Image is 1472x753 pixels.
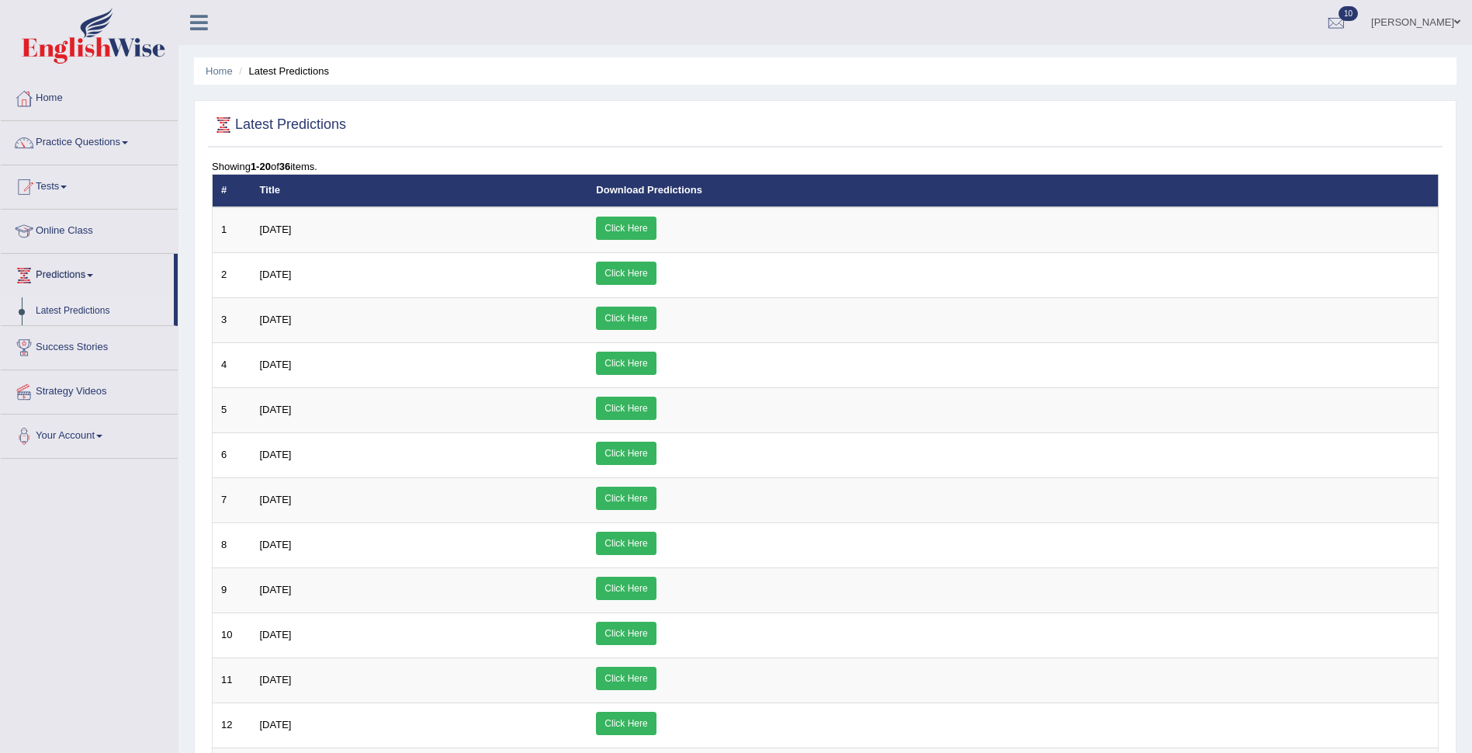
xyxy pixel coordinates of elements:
[213,522,251,567] td: 8
[213,703,251,748] td: 12
[235,64,329,78] li: Latest Predictions
[1,165,178,204] a: Tests
[212,113,346,137] h2: Latest Predictions
[596,622,656,645] a: Click Here
[596,487,656,510] a: Click Here
[596,712,656,735] a: Click Here
[596,262,656,285] a: Click Here
[260,719,292,730] span: [DATE]
[596,307,656,330] a: Click Here
[260,674,292,685] span: [DATE]
[213,477,251,522] td: 7
[212,159,1439,174] div: Showing of items.
[596,217,656,240] a: Click Here
[260,494,292,505] span: [DATE]
[596,577,656,600] a: Click Here
[213,175,251,207] th: #
[596,397,656,420] a: Click Here
[1,254,174,293] a: Predictions
[213,658,251,703] td: 11
[213,432,251,477] td: 6
[213,612,251,658] td: 10
[596,352,656,375] a: Click Here
[1339,6,1358,21] span: 10
[260,449,292,460] span: [DATE]
[260,269,292,280] span: [DATE]
[213,342,251,387] td: 4
[251,175,588,207] th: Title
[596,667,656,690] a: Click Here
[1,326,178,365] a: Success Stories
[260,359,292,370] span: [DATE]
[29,297,174,325] a: Latest Predictions
[251,161,271,172] b: 1-20
[213,297,251,342] td: 3
[260,629,292,640] span: [DATE]
[260,224,292,235] span: [DATE]
[260,404,292,415] span: [DATE]
[596,442,656,465] a: Click Here
[260,314,292,325] span: [DATE]
[1,121,178,160] a: Practice Questions
[206,65,233,77] a: Home
[260,539,292,550] span: [DATE]
[260,584,292,595] span: [DATE]
[1,77,178,116] a: Home
[213,387,251,432] td: 5
[1,415,178,453] a: Your Account
[279,161,290,172] b: 36
[1,210,178,248] a: Online Class
[213,567,251,612] td: 9
[587,175,1438,207] th: Download Predictions
[213,252,251,297] td: 2
[213,207,251,253] td: 1
[596,532,656,555] a: Click Here
[1,370,178,409] a: Strategy Videos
